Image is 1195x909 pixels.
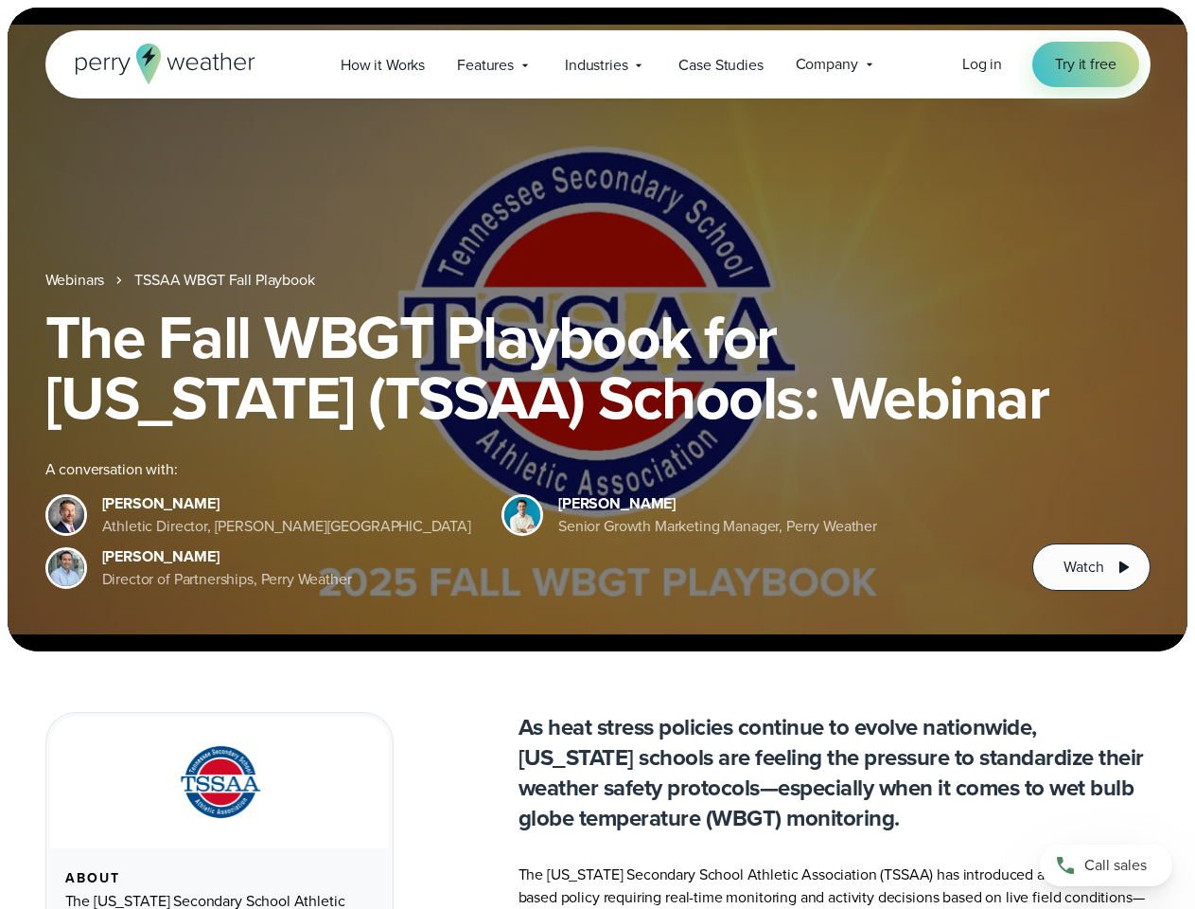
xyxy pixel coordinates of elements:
[102,568,352,591] div: Director of Partnerships, Perry Weather
[134,269,314,292] a: TSSAA WBGT Fall Playbook
[48,550,84,586] img: Jeff Wood
[962,53,1002,75] span: Log in
[341,54,425,77] span: How it Works
[45,458,1003,481] div: A conversation with:
[678,54,763,77] span: Case Studies
[48,497,84,533] img: Brian Wyatt
[796,53,858,76] span: Company
[962,53,1002,76] a: Log in
[65,871,374,886] div: About
[102,492,472,515] div: [PERSON_NAME]
[45,269,105,292] a: Webinars
[558,515,877,538] div: Senior Growth Marketing Manager, Perry Weather
[102,545,352,568] div: [PERSON_NAME]
[662,45,779,84] a: Case Studies
[565,54,627,77] span: Industries
[102,515,472,538] div: Athletic Director, [PERSON_NAME][GEOGRAPHIC_DATA]
[1084,854,1147,877] span: Call sales
[45,269,1151,292] nav: Breadcrumb
[1040,845,1172,886] a: Call sales
[1055,53,1116,76] span: Try it free
[457,54,514,77] span: Features
[518,712,1151,833] p: As heat stress policies continue to evolve nationwide, [US_STATE] schools are feeling the pressur...
[156,740,283,826] img: TSSAA-Tennessee-Secondary-School-Athletic-Association.svg
[504,497,540,533] img: Spencer Patton, Perry Weather
[1032,544,1150,591] button: Watch
[558,492,877,515] div: [PERSON_NAME]
[45,307,1151,428] h1: The Fall WBGT Playbook for [US_STATE] (TSSAA) Schools: Webinar
[1032,42,1138,87] a: Try it free
[325,45,441,84] a: How it Works
[1063,556,1103,579] span: Watch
